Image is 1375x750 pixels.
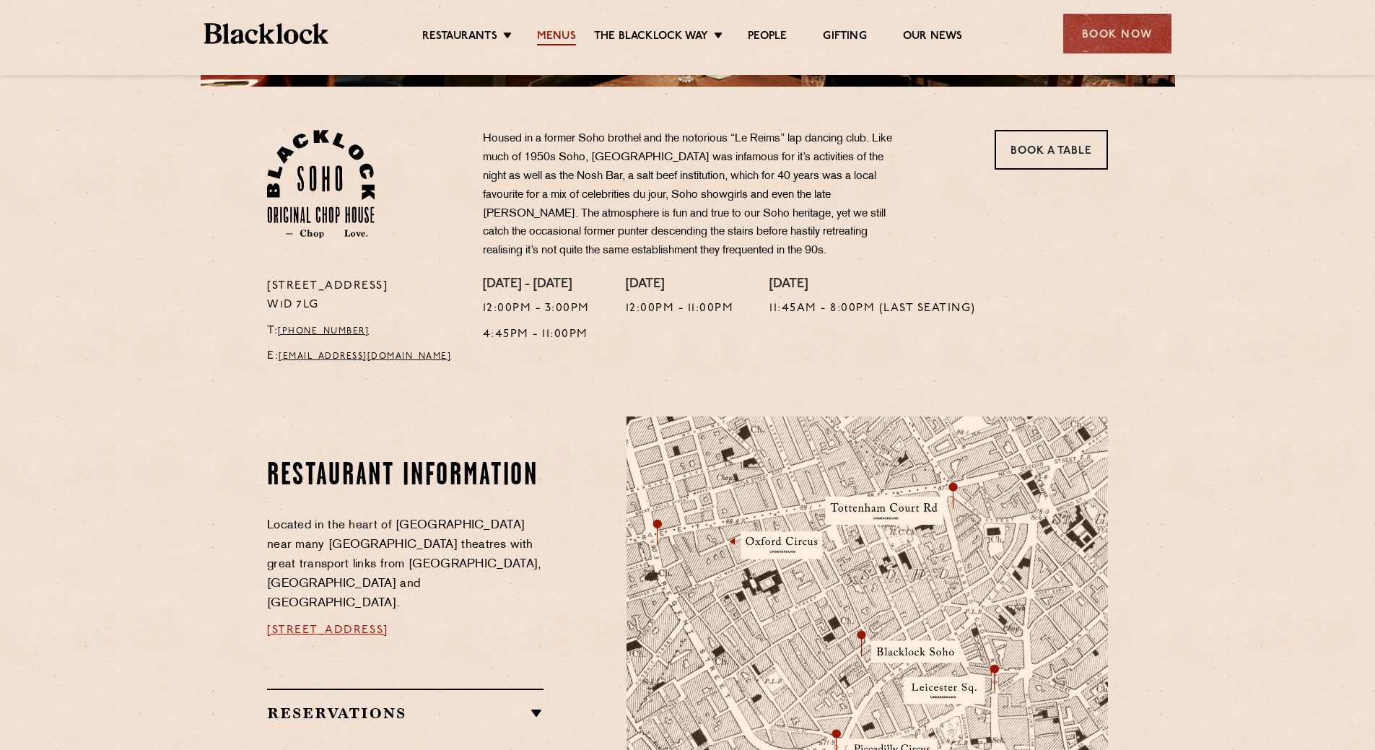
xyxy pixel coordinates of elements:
h4: [DATE] [626,277,734,293]
p: T: [267,322,461,341]
p: 12:00pm - 3:00pm [483,300,590,318]
p: 4:45pm - 11:00pm [483,326,590,344]
h4: [DATE] - [DATE] [483,277,590,293]
a: [STREET_ADDRESS] [267,624,388,636]
a: [EMAIL_ADDRESS][DOMAIN_NAME] [279,352,451,361]
p: E: [267,347,461,366]
a: Menus [537,30,576,45]
a: The Blacklock Way [594,30,708,45]
img: BL_Textured_Logo-footer-cropped.svg [204,23,329,44]
a: Gifting [823,30,866,45]
p: 12:00pm - 11:00pm [626,300,734,318]
p: 11:45am - 8:00pm (Last seating) [769,300,976,318]
p: Located in the heart of [GEOGRAPHIC_DATA] near many [GEOGRAPHIC_DATA] theatres with great transpo... [267,516,544,614]
h4: [DATE] [769,277,976,293]
a: [PHONE_NUMBER] [278,327,369,336]
a: Restaurants [422,30,497,45]
a: People [748,30,787,45]
h2: Reservations [267,705,544,722]
h2: Restaurant information [267,458,544,494]
div: Book Now [1063,14,1171,53]
p: Housed in a former Soho brothel and the notorious “Le Reims” lap dancing club. Like much of 1950s... [483,130,909,261]
a: Our News [903,30,963,45]
a: Book a Table [995,130,1108,170]
p: [STREET_ADDRESS] W1D 7LG [267,277,461,315]
img: Soho-stamp-default.svg [267,130,375,238]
